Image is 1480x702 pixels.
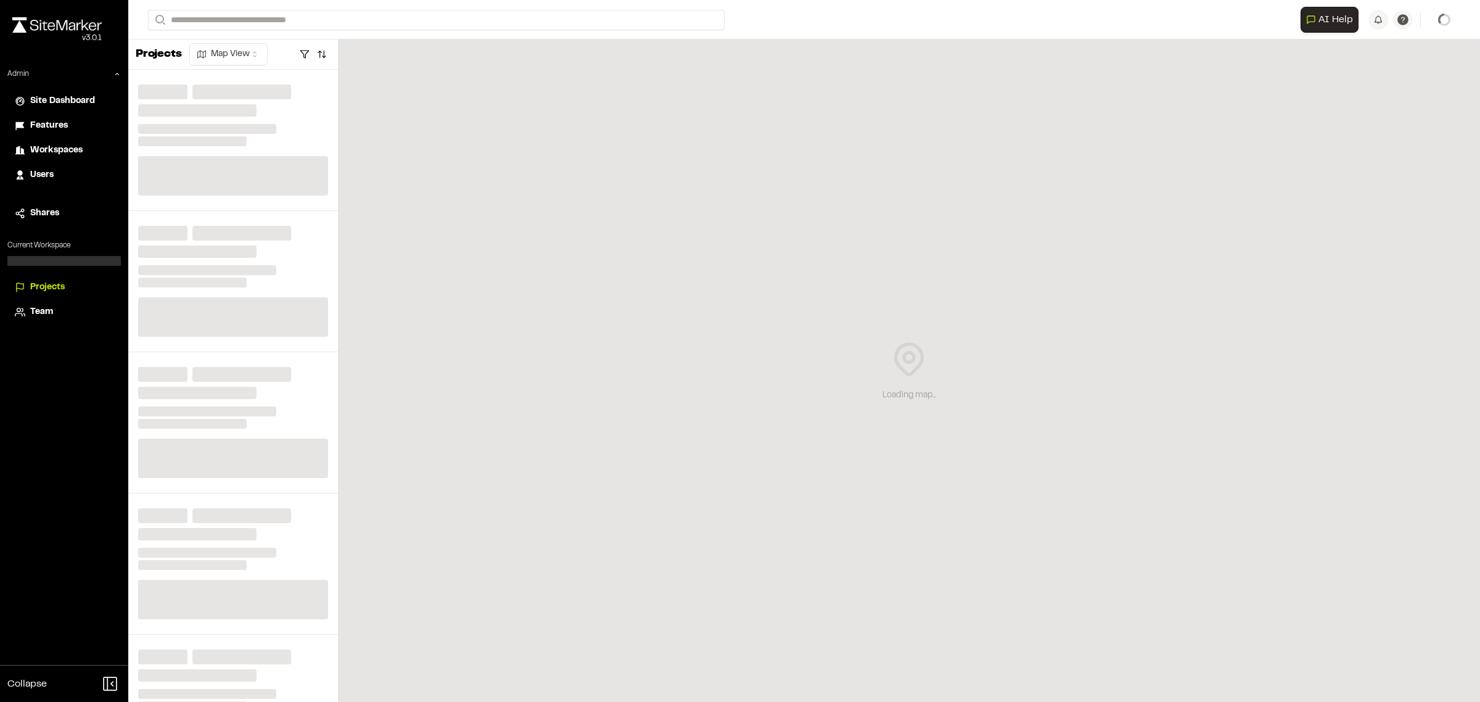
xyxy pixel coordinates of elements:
[136,46,182,63] p: Projects
[7,677,47,692] span: Collapse
[15,207,113,220] a: Shares
[1301,7,1359,33] button: Open AI Assistant
[30,281,65,294] span: Projects
[30,144,83,157] span: Workspaces
[30,207,59,220] span: Shares
[15,94,113,108] a: Site Dashboard
[30,168,54,182] span: Users
[15,281,113,294] a: Projects
[12,17,102,33] img: rebrand.png
[30,94,95,108] span: Site Dashboard
[30,305,53,319] span: Team
[15,168,113,182] a: Users
[15,119,113,133] a: Features
[15,305,113,319] a: Team
[148,10,170,30] button: Search
[12,33,102,44] div: Oh geez...please don't...
[30,119,68,133] span: Features
[882,389,936,402] div: Loading map...
[1301,7,1363,33] div: Open AI Assistant
[15,144,113,157] a: Workspaces
[1318,12,1353,27] span: AI Help
[7,240,121,251] p: Current Workspace
[7,68,29,80] p: Admin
